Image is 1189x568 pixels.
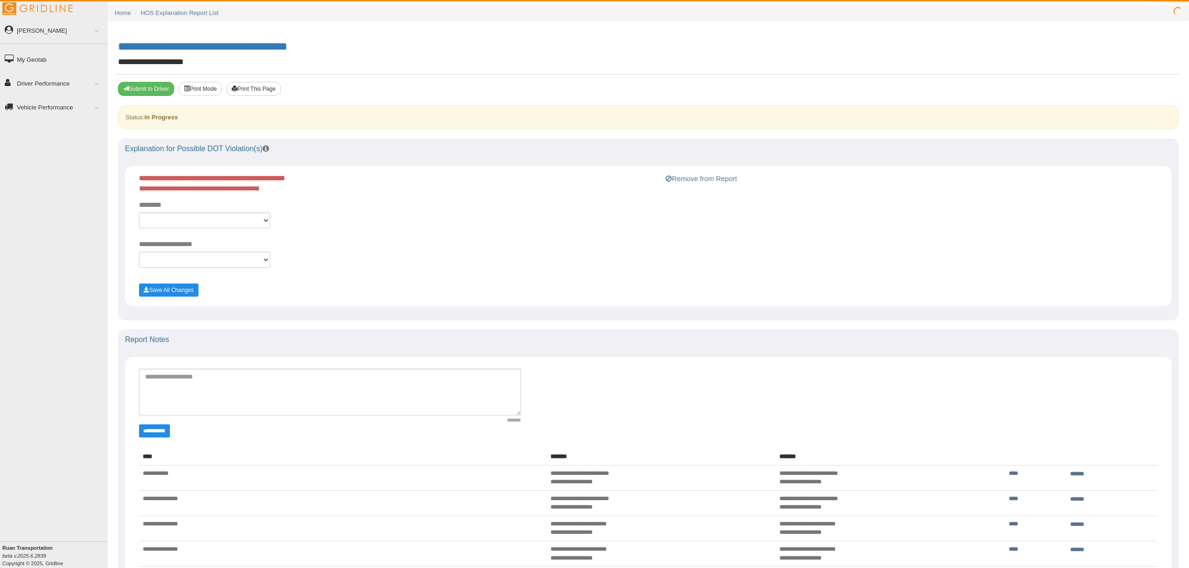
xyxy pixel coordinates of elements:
a: Home [115,9,131,16]
strong: In Progress [144,114,178,121]
button: Change Filter Options [139,424,170,437]
button: Print Mode [179,82,222,96]
button: Remove from Report [663,173,740,184]
div: Report Notes [118,329,1179,350]
button: Print This Page [227,82,281,96]
i: beta v.2025.6.2839 [2,553,46,559]
b: Ruan Transportation [2,545,53,551]
div: Status: [118,105,1179,129]
button: Save [139,284,198,297]
img: Gridline [2,2,73,15]
a: HOS Explanation Report List [141,9,219,16]
div: Explanation for Possible DOT Violation(s) [118,138,1179,159]
button: Submit To Driver [118,82,174,96]
div: Copyright © 2025, Gridline [2,544,108,567]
